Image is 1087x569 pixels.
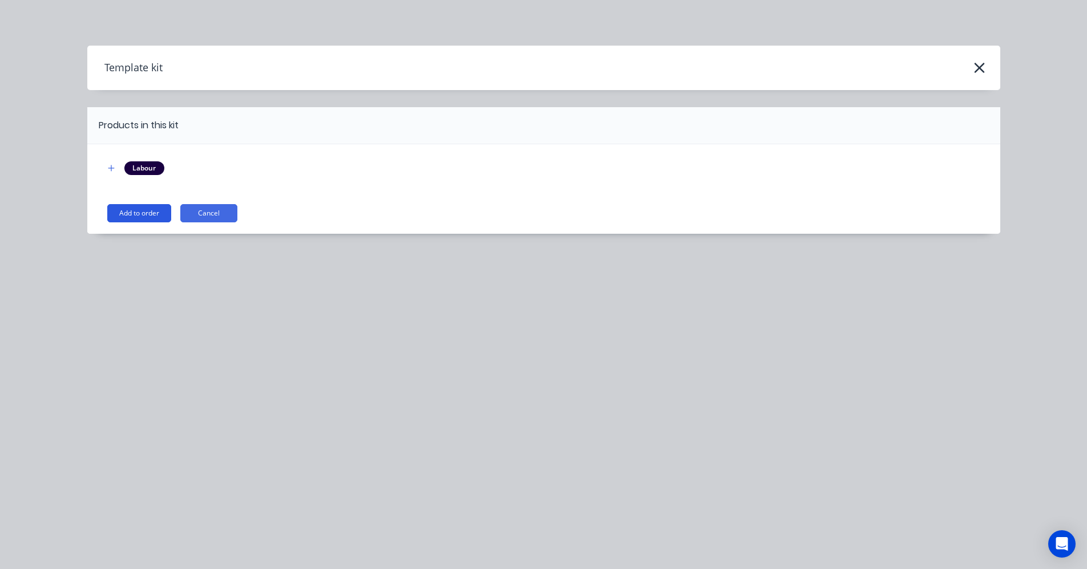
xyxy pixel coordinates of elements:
[99,119,179,132] div: Products in this kit
[87,57,163,79] h4: Template kit
[124,161,164,175] div: Labour
[1048,530,1076,558] div: Open Intercom Messenger
[107,204,171,222] button: Add to order
[180,204,237,222] button: Cancel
